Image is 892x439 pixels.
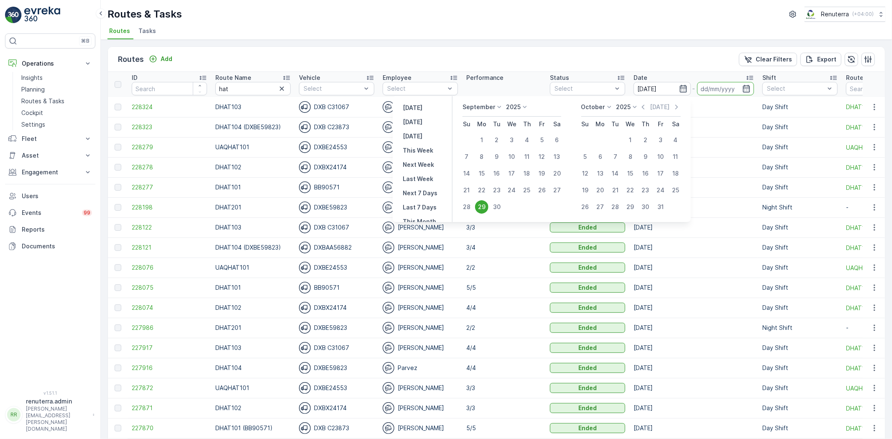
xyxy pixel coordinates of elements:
[18,95,95,107] a: Routes & Tasks
[504,117,519,132] th: Wednesday
[5,221,95,238] a: Reports
[132,263,207,272] span: 228076
[756,55,792,64] p: Clear Filters
[383,161,394,173] img: svg%3e
[629,338,758,358] td: [DATE]
[535,184,549,197] div: 26
[817,55,836,64] p: Export
[132,283,207,292] a: 228075
[505,150,519,163] div: 10
[299,121,311,133] img: svg%3e
[107,8,182,21] p: Routes & Tasks
[475,133,488,147] div: 1
[132,74,138,82] p: ID
[609,150,622,163] div: 7
[629,358,758,378] td: [DATE]
[84,209,90,216] p: 99
[669,184,682,197] div: 25
[383,242,394,253] img: svg%3e
[383,402,394,414] img: svg%3e
[490,184,504,197] div: 23
[403,118,422,126] p: [DATE]
[460,184,473,197] div: 21
[299,202,311,213] img: svg%3e
[594,167,607,180] div: 13
[629,318,758,338] td: [DATE]
[132,324,207,332] a: 227986
[383,322,394,334] img: svg%3e
[5,7,22,23] img: logo
[299,242,311,253] img: svg%3e
[654,150,667,163] div: 10
[21,120,45,129] p: Settings
[535,133,549,147] div: 5
[821,10,849,18] p: Renuterra
[383,74,411,82] p: Employee
[852,11,874,18] p: ( +04:00 )
[399,202,440,212] button: Last 7 Days
[519,117,534,132] th: Thursday
[550,167,564,180] div: 20
[299,181,311,193] img: svg%3e
[767,84,825,93] p: Select
[304,84,361,93] p: Select
[403,175,433,183] p: Last Week
[475,200,488,214] div: 29
[383,362,394,374] img: svg%3e
[132,183,207,191] span: 228277
[299,322,311,334] img: svg%3e
[578,304,597,312] p: Ended
[215,74,251,82] p: Route Name
[578,283,597,292] p: Ended
[399,217,440,227] button: This Month
[490,133,504,147] div: 2
[520,167,534,180] div: 18
[629,177,758,197] td: [DATE]
[399,174,437,184] button: Last Week
[18,107,95,119] a: Cockpit
[132,304,207,312] span: 228074
[550,117,565,132] th: Saturday
[132,384,207,392] a: 227872
[299,302,311,314] img: svg%3e
[215,103,291,111] p: DHAT103
[638,117,653,132] th: Thursday
[639,133,652,147] div: 2
[132,344,207,352] a: 227917
[459,117,474,132] th: Sunday
[22,242,92,250] p: Documents
[460,200,473,214] div: 28
[399,145,437,156] button: This Week
[578,364,597,372] p: Ended
[5,147,95,164] button: Asset
[805,7,885,22] button: Renuterra(+04:00)
[299,101,311,113] img: svg%3e
[215,82,291,95] input: Search
[132,163,207,171] a: 228278
[21,109,43,117] p: Cockpit
[383,282,394,294] img: svg%3e
[629,258,758,278] td: [DATE]
[579,167,592,180] div: 12
[399,160,437,170] button: Next Week
[609,200,622,214] div: 28
[490,167,504,180] div: 16
[629,298,758,318] td: [DATE]
[383,382,394,394] img: svg%3e
[654,200,667,214] div: 31
[299,402,311,414] img: svg%3e
[132,143,207,151] a: 228279
[624,200,637,214] div: 29
[115,104,121,110] div: Toggle Row Selected
[132,243,207,252] span: 228121
[654,167,667,180] div: 17
[5,164,95,181] button: Engagement
[609,184,622,197] div: 21
[299,74,320,82] p: Vehicle
[460,150,473,163] div: 7
[555,84,612,93] p: Select
[475,184,488,197] div: 22
[403,217,436,226] p: This Month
